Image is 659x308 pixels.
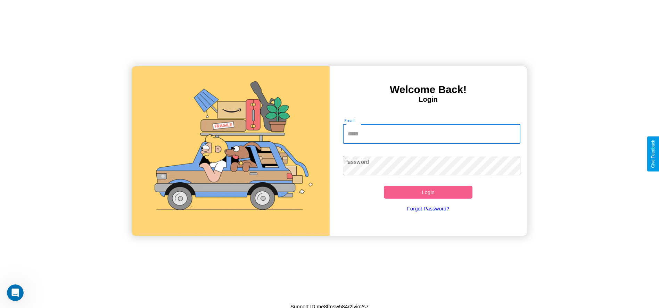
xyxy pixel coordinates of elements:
h3: Welcome Back! [330,84,527,95]
button: Login [384,186,473,199]
label: Email [344,118,355,124]
h4: Login [330,95,527,103]
div: Give Feedback [651,140,656,168]
iframe: Intercom live chat [7,284,24,301]
img: gif [132,66,329,236]
a: Forgot Password? [339,199,517,218]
